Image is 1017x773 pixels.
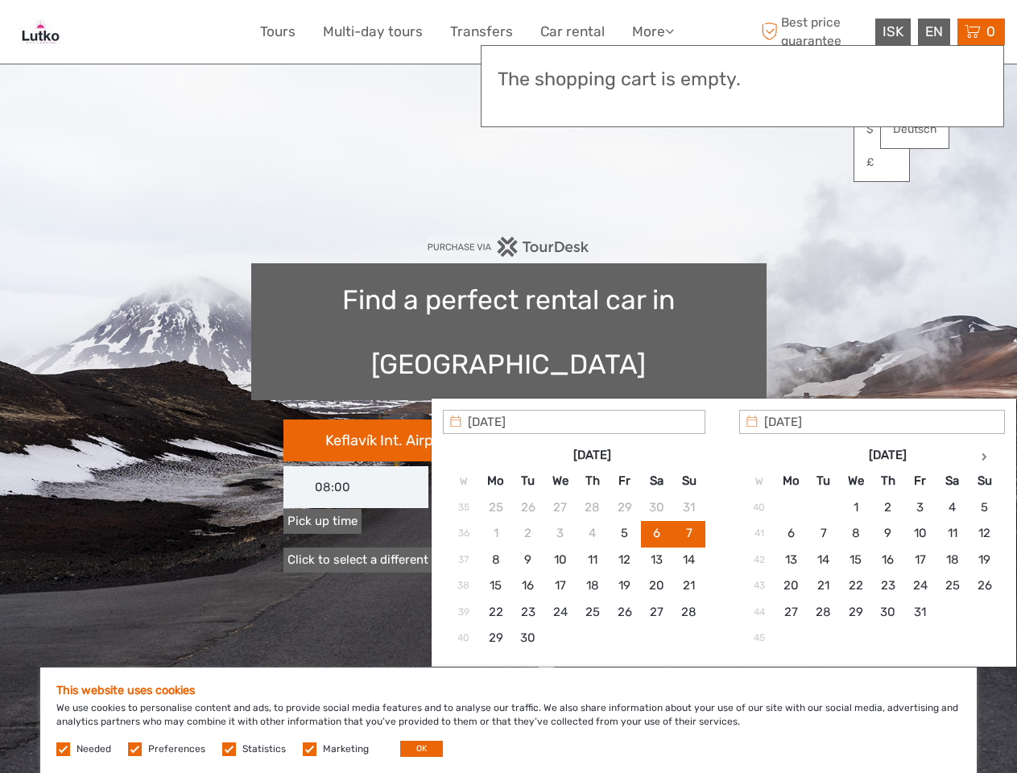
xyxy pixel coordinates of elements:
[673,573,705,599] td: 21
[904,599,936,625] td: 31
[775,521,808,547] td: 6
[56,684,961,697] h5: This website uses cookies
[40,668,977,773] div: We use cookies to personalise content and ads, to provide social media features and to analyse ou...
[512,573,544,599] td: 16
[577,547,609,573] td: 11
[743,521,775,547] td: 41
[743,599,775,625] td: 44
[936,494,969,520] td: 4
[512,625,544,651] td: 30
[544,547,577,573] td: 10
[840,521,872,547] td: 8
[872,469,904,494] th: Th
[577,494,609,520] td: 28
[854,148,909,177] a: £
[936,547,969,573] td: 18
[936,521,969,547] td: 11
[969,521,1001,547] td: 12
[609,599,641,625] td: 26
[840,547,872,573] td: 15
[450,20,513,43] a: Transfers
[775,469,808,494] th: Mo
[512,547,544,573] td: 9
[448,599,480,625] td: 39
[808,599,840,625] td: 28
[448,521,480,547] td: 36
[76,742,111,756] label: Needed
[641,469,673,494] th: Sa
[448,625,480,651] td: 40
[260,20,296,43] a: Tours
[743,573,775,599] td: 43
[283,420,509,461] button: Keflavík Int. Airport
[673,521,705,547] td: 7
[872,573,904,599] td: 23
[904,469,936,494] th: Fr
[969,469,1001,494] th: Su
[904,573,936,599] td: 24
[743,625,775,651] td: 45
[512,494,544,520] td: 26
[808,443,969,469] th: [DATE]
[323,742,369,756] label: Marketing
[323,20,423,43] a: Multi-day tours
[23,28,182,41] p: We're away right now. Please check back later!
[480,625,512,651] td: 29
[480,547,512,573] td: 8
[283,548,514,573] a: Click to select a different drop off place
[673,599,705,625] td: 28
[251,263,767,400] h1: Find a perfect rental car in [GEOGRAPHIC_DATA]
[808,573,840,599] td: 21
[577,469,609,494] th: Th
[881,115,949,144] a: Deutsch
[283,509,362,534] label: Pick up time
[673,469,705,494] th: Su
[480,573,512,599] td: 15
[984,23,998,39] span: 0
[641,573,673,599] td: 20
[840,599,872,625] td: 29
[969,547,1001,573] td: 19
[872,494,904,520] td: 2
[641,494,673,520] td: 30
[427,237,590,257] img: PurchaseViaTourDesk.png
[577,573,609,599] td: 18
[544,599,577,625] td: 24
[808,547,840,573] td: 14
[512,469,544,494] th: Tu
[904,521,936,547] td: 10
[512,599,544,625] td: 23
[936,573,969,599] td: 25
[544,521,577,547] td: 3
[544,494,577,520] td: 27
[641,521,673,547] td: 6
[448,573,480,599] td: 38
[512,521,544,547] td: 2
[743,469,775,494] th: W
[840,573,872,599] td: 22
[808,521,840,547] td: 7
[400,741,443,757] button: OK
[512,443,673,469] th: [DATE]
[448,469,480,494] th: W
[872,521,904,547] td: 9
[325,432,453,449] span: Keflavík Int. Airport
[872,547,904,573] td: 16
[969,573,1001,599] td: 26
[840,469,872,494] th: We
[969,494,1001,520] td: 5
[673,494,705,520] td: 31
[577,599,609,625] td: 25
[609,573,641,599] td: 19
[904,547,936,573] td: 17
[757,14,871,49] span: Best price guarantee
[480,521,512,547] td: 1
[641,599,673,625] td: 27
[673,547,705,573] td: 14
[609,469,641,494] th: Fr
[854,115,909,144] a: $
[540,20,605,43] a: Car rental
[609,521,641,547] td: 5
[498,68,987,91] h3: The shopping cart is empty.
[242,742,286,756] label: Statistics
